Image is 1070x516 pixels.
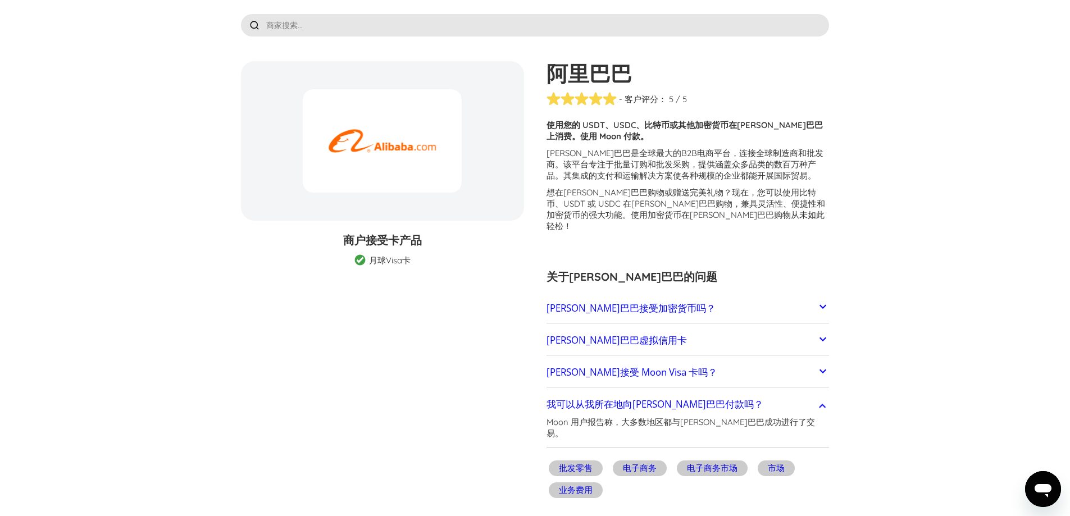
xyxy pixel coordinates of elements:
[547,270,717,284] font: 关于[PERSON_NAME]巴巴的问题
[623,463,657,473] font: 电子商务
[547,481,605,503] a: 业务费用
[559,485,593,495] font: 业务费用
[388,233,422,247] font: 卡产品
[547,459,605,481] a: 批发零售
[369,255,411,266] font: 月球Visa卡
[1025,471,1061,507] iframe: 启动消息传送窗口的按钮
[547,187,825,231] font: ？现在，您可以使用比特币、USDT 或 USDC 在[PERSON_NAME]巴巴购物，兼具灵活性、便捷性和加密货币的强大功能。使用加密货币在[PERSON_NAME]巴巴购物从未如此轻松！
[241,14,830,36] input: 商家搜索...
[547,302,716,314] font: [PERSON_NAME]巴巴接受加密货币吗？
[580,131,649,141] font: 使用 Moon 付款。
[343,233,388,247] font: 商户接受
[768,463,785,473] font: 市场
[547,393,830,417] a: 我可以从我所在地向[PERSON_NAME]巴巴付款吗？
[547,334,687,346] font: [PERSON_NAME]巴巴虚拟信用卡
[547,120,823,141] font: 使用您的 USDT、USDC、比特币或其他加密货币在[PERSON_NAME]巴巴上消费。
[559,463,593,473] font: 批发零售
[611,459,669,481] a: 电子商务
[664,187,723,198] font: 或赠送完美礼物
[547,328,830,352] a: [PERSON_NAME]巴巴虚拟信用卡
[755,459,797,481] a: 市场
[547,187,664,198] font: 想在[PERSON_NAME]巴巴购物
[676,94,687,104] font: / 5
[547,148,823,181] font: [PERSON_NAME]巴巴是全球最大的B2B电商平台，连接全球制造商和批发商。该平台专注于批量订购和批发采购，提供涵盖众多品类的数百万种产品。其集成的支付和运输解决方案使各种规模的企业都能开...
[547,366,717,378] font: [PERSON_NAME]接受 Moon Visa 卡吗？
[619,94,667,104] font: - 客户评分：
[547,60,632,87] font: 阿里巴巴
[669,94,673,104] font: 5
[547,360,830,384] a: [PERSON_NAME]接受 Moon Visa 卡吗？
[547,296,830,320] a: [PERSON_NAME]巴巴接受加密货币吗？
[687,463,737,473] font: 电子商务市场
[547,398,763,410] font: 我可以从我所在地向[PERSON_NAME]巴巴付款吗？
[675,459,750,481] a: 电子商务市场
[547,417,815,439] font: Moon 用户报告称，大多数地区都与[PERSON_NAME]巴巴成功进行了交易。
